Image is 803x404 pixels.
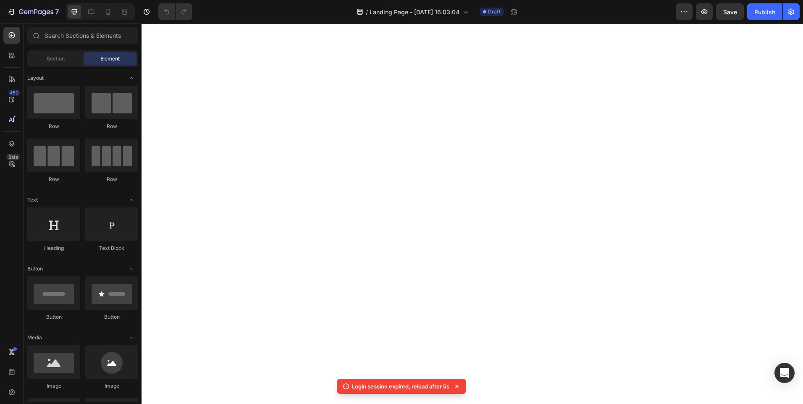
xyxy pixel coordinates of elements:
div: Beta [6,154,20,160]
div: Row [85,123,138,130]
div: Row [85,176,138,183]
span: Layout [27,74,44,82]
span: Section [47,55,65,63]
div: Row [27,176,80,183]
div: Publish [754,8,775,16]
span: Draft [488,8,501,16]
span: Save [723,8,737,16]
span: Toggle open [125,262,138,275]
div: Image [27,382,80,390]
span: Toggle open [125,331,138,344]
span: Text [27,196,38,204]
p: 7 [55,7,59,17]
span: / [366,8,368,16]
span: Toggle open [125,71,138,85]
span: Toggle open [125,193,138,207]
div: Text Block [85,244,138,252]
div: Row [27,123,80,130]
iframe: Design area [142,24,803,404]
span: Landing Page - [DATE] 16:03:04 [370,8,459,16]
button: 7 [3,3,63,20]
div: 450 [8,89,20,96]
div: Heading [27,244,80,252]
span: Media [27,334,42,341]
div: Button [27,313,80,321]
span: Button [27,265,43,273]
div: Undo/Redo [158,3,192,20]
div: Image [85,382,138,390]
button: Save [716,3,744,20]
input: Search Sections & Elements [27,27,138,44]
div: Button [85,313,138,321]
button: Publish [747,3,782,20]
div: Open Intercom Messenger [774,363,795,383]
span: Element [100,55,120,63]
p: Login session expired, reload after 5s [352,382,449,391]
